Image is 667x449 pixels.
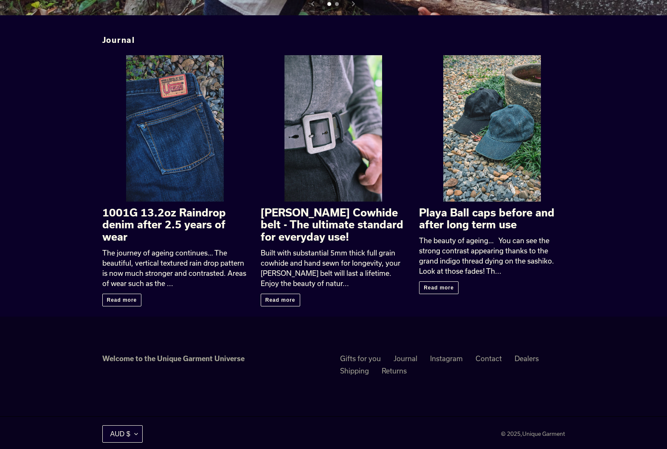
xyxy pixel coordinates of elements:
a: Playa Ball caps before and after long term use [419,55,565,231]
a: Load slide 1 [327,2,332,7]
a: Dealers [515,354,539,362]
a: Contact [476,354,502,362]
h2: Journal [102,36,565,45]
small: © 2025, [501,430,565,437]
h3: Playa Ball caps before and after long term use [419,207,565,231]
div: The beauty of ageing… You can see the strong contrast appearing thanks to the grand indigo thread... [419,236,565,276]
strong: Welcome to the Unique Garment Universe [102,354,245,362]
a: Journal [394,354,417,362]
a: Load slide 2 [335,2,340,7]
a: Shipping [340,367,369,375]
a: Read more: Playa Ball caps before and after long term use [419,281,459,294]
a: Read more: 1001G 13.2oz Raindrop denim after 2.5 years of wear [102,294,142,306]
h3: 1001G 13.2oz Raindrop denim after 2.5 years of wear [102,207,248,243]
a: Gifts for you [340,354,381,362]
div: The journey of ageing continues… The beautiful, vertical textured rain drop pattern is now much s... [102,248,248,289]
a: 1001G 13.2oz Raindrop denim after 2.5 years of wear [102,55,248,243]
a: Instagram [430,354,463,362]
a: Unique Garment [522,430,565,437]
a: [PERSON_NAME] Cowhide belt - The ultimate standard for everyday use! [261,55,406,243]
button: AUD $ [102,425,143,443]
h3: [PERSON_NAME] Cowhide belt - The ultimate standard for everyday use! [261,207,406,243]
div: Built with substantial 5mm thick full grain cowhide and hand sewn for longevity, your [PERSON_NAM... [261,248,406,289]
a: Read more: Garrison Cowhide belt - The ultimate standard for everyday use! [261,294,300,306]
a: Returns [382,367,407,375]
